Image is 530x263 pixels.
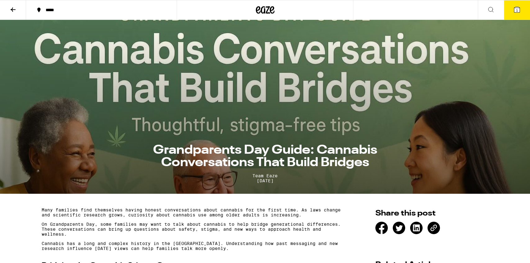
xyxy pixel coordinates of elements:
p: Many families find themselves having honest conversations about cannabis for the first time. As l... [42,207,343,217]
p: Cannabis has a long and complex history in the [GEOGRAPHIC_DATA]. Understanding how past messagin... [42,241,343,251]
h1: Grandparents Day Guide: Cannabis Conversations That Build Bridges [110,144,420,169]
span: [DATE] [110,178,420,183]
h2: Share this post [375,210,480,217]
div: [URL][DOMAIN_NAME] [428,222,440,234]
span: 1 [516,8,518,12]
span: Team Eaze [110,173,420,178]
p: On Grandparents Day, some families may want to talk about cannabis to help bridge generational di... [42,222,343,237]
button: 1 [504,0,530,20]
